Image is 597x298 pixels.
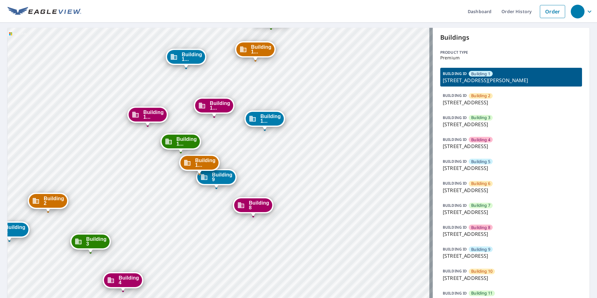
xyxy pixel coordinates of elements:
[471,202,490,208] span: Building 7
[443,274,580,282] p: [STREET_ADDRESS]
[443,246,467,252] p: BUILDING ID
[443,137,467,142] p: BUILDING ID
[440,55,582,60] p: Premium
[5,225,25,234] span: Building 5
[440,50,582,55] p: Product type
[443,268,467,274] p: BUILDING ID
[28,193,68,212] div: Dropped pin, building Building 2, Commercial property, 3925 Southwest Twilight Drive Topeka, KS 6...
[471,290,492,296] span: Building 11
[471,137,490,143] span: Building 4
[471,93,490,99] span: Building 2
[251,45,271,54] span: Building 1...
[182,52,202,62] span: Building 1...
[160,133,201,153] div: Dropped pin, building Building 11, Commercial property, 3925 Southwest Twilight Drive Topeka, KS ...
[127,107,168,126] div: Dropped pin, building Building 12, Commercial property, 3925 Southwest Twilight Drive Topeka, KS ...
[471,225,490,231] span: Building 8
[540,5,565,18] a: Order
[233,197,274,216] div: Dropped pin, building Building 8, Commercial property, 3925 Southwest Twilight Drive Topeka, KS 6...
[471,71,490,77] span: Building 1
[196,169,237,188] div: Dropped pin, building Building 9, Commercial property, 3925 Southwest Twilight Drive Topeka, KS 6...
[443,93,467,98] p: BUILDING ID
[443,186,580,194] p: [STREET_ADDRESS]
[70,233,111,253] div: Dropped pin, building Building 3, Commercial property, 3925 Southwest Twilight Drive Topeka, KS 6...
[143,110,164,119] span: Building 1...
[443,115,467,120] p: BUILDING ID
[471,246,490,252] span: Building 9
[443,181,467,186] p: BUILDING ID
[443,208,580,216] p: [STREET_ADDRESS]
[443,203,467,208] p: BUILDING ID
[249,201,269,210] span: Building 8
[194,97,234,117] div: Dropped pin, building Building 16, Commercial property, 3925 Southwest Twilight Drive Topeka, KS ...
[443,225,467,230] p: BUILDING ID
[443,99,580,106] p: [STREET_ADDRESS]
[176,137,197,146] span: Building 1...
[471,115,490,121] span: Building 3
[86,237,106,246] span: Building 3
[443,164,580,172] p: [STREET_ADDRESS]
[166,49,206,68] div: Dropped pin, building Building 17, Commercial property, 3925 Southwest Twilight Drive Topeka, KS ...
[103,272,143,291] div: Dropped pin, building Building 4, Commercial property, 3925 Southwest Twilight Drive Topeka, KS 6...
[443,252,580,260] p: [STREET_ADDRESS]
[212,172,232,182] span: Building 9
[244,111,285,130] div: Dropped pin, building Building 13, Commercial property, 3925 Southwest Twilight Drive Topeka, KS ...
[210,101,230,110] span: Building 1...
[471,159,490,165] span: Building 5
[440,33,582,42] p: Buildings
[443,121,580,128] p: [STREET_ADDRESS]
[471,181,490,186] span: Building 6
[443,159,467,164] p: BUILDING ID
[119,276,139,285] span: Building 4
[179,155,220,174] div: Dropped pin, building Building 10, Commercial property, 3925 Southwest Twilight Drive Topeka, KS ...
[195,158,215,167] span: Building 1...
[443,291,467,296] p: BUILDING ID
[443,77,580,84] p: [STREET_ADDRESS][PERSON_NAME]
[443,71,467,76] p: BUILDING ID
[44,196,64,206] span: Building 2
[471,268,492,274] span: Building 10
[443,142,580,150] p: [STREET_ADDRESS]
[235,41,276,61] div: Dropped pin, building Building 14, Commercial property, 3925 Southwest Twilight Drive Topeka, KS ...
[443,230,580,238] p: [STREET_ADDRESS]
[7,7,81,16] img: EV Logo
[260,114,281,123] span: Building 1...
